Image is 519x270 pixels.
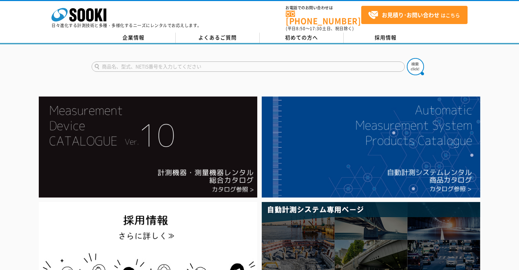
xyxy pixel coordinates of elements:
[176,33,260,43] a: よくあるご質問
[286,11,361,25] a: [PHONE_NUMBER]
[92,61,405,72] input: 商品名、型式、NETIS番号を入力してください
[39,97,257,198] img: Catalog Ver10
[286,25,354,32] span: (平日 ～ 土日、祝日除く)
[285,34,318,41] span: 初めての方へ
[286,6,361,10] span: お電話でのお問い合わせは
[92,33,176,43] a: 企業情報
[382,11,439,19] strong: お見積り･お問い合わせ
[368,10,460,20] span: はこちら
[361,6,468,24] a: お見積り･お問い合わせはこちら
[51,23,202,27] p: 日々進化する計測技術と多種・多様化するニーズにレンタルでお応えします。
[296,25,306,32] span: 8:50
[262,97,480,198] img: 自動計測システムカタログ
[344,33,428,43] a: 採用情報
[310,25,322,32] span: 17:30
[260,33,344,43] a: 初めての方へ
[407,58,424,75] img: btn_search.png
